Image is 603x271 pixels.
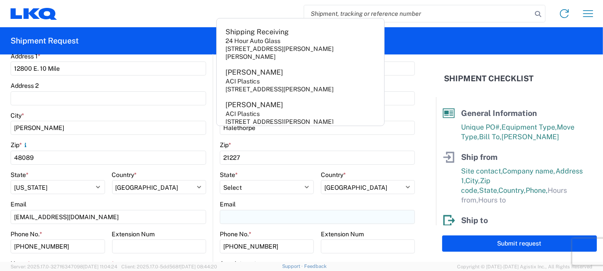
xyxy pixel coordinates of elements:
div: [STREET_ADDRESS][PERSON_NAME] [225,85,334,93]
label: Zip [220,141,231,149]
div: 24 Hour Auto Glass [225,37,280,45]
label: State [11,171,29,179]
span: Company name, [502,167,556,175]
div: [STREET_ADDRESS][PERSON_NAME] [225,118,334,126]
div: ACI Plastics [225,110,260,118]
h2: Shipment Checklist [444,73,534,84]
span: Client: 2025.17.0-5dd568f [121,264,217,269]
span: [PERSON_NAME] [501,133,559,141]
label: Phone No. [220,230,251,238]
label: Hours [11,260,30,267]
div: [STREET_ADDRESS][PERSON_NAME][PERSON_NAME] [225,45,379,61]
div: ACI Plastics [225,77,260,85]
span: Copyright © [DATE]-[DATE] Agistix Inc., All Rights Reserved [457,263,592,271]
label: Country [112,171,137,179]
label: Phone No. [11,230,42,238]
span: State, [479,186,498,195]
span: Site contact, [461,167,502,175]
div: Shipping Receiving [225,27,289,37]
label: Extension Num [321,230,364,238]
span: Ship to [461,216,488,225]
span: Equipment Type, [501,123,557,131]
span: General Information [461,108,537,118]
button: Submit request [442,235,597,252]
span: [DATE] 11:04:24 [83,264,117,269]
span: Ship from [461,152,498,162]
a: Feedback [304,264,327,269]
label: Extension Num [112,230,155,238]
span: Server: 2025.17.0-327f6347098 [11,264,117,269]
span: Country, [498,186,526,195]
label: Email [220,200,236,208]
label: Address 2 [11,82,39,90]
input: Shipment, tracking or reference number [304,5,532,22]
span: Hours to [478,196,506,204]
span: [DATE] 08:44:20 [180,264,217,269]
label: Appointment [220,260,256,267]
label: State [220,171,238,179]
label: Zip [11,141,29,149]
label: Email [11,200,26,208]
h2: Shipment Request [11,36,79,46]
span: Bill To, [479,133,501,141]
div: [PERSON_NAME] [225,100,283,110]
label: City [11,112,24,119]
span: Phone, [526,186,548,195]
span: Unique PO#, [461,123,501,131]
a: Support [282,264,304,269]
span: City, [465,177,480,185]
label: Address 1 [11,52,40,60]
div: [PERSON_NAME] [225,68,283,77]
label: Country [321,171,346,179]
